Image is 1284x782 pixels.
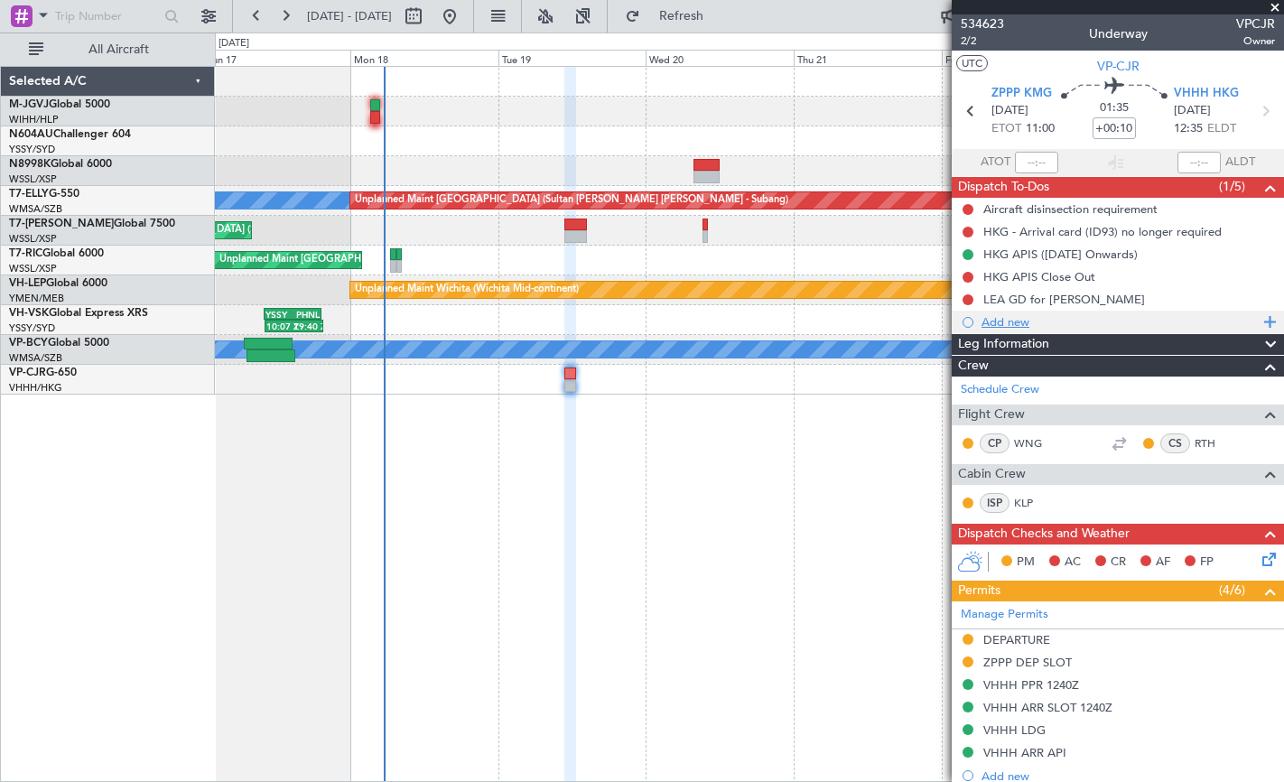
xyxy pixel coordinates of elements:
[9,202,62,216] a: WMSA/SZB
[307,8,392,24] span: [DATE] - [DATE]
[9,278,107,289] a: VH-LEPGlobal 6000
[9,99,49,110] span: M-JGVJ
[991,120,1021,138] span: ETOT
[9,189,79,200] a: T7-ELLYG-550
[9,189,49,200] span: T7-ELLY
[293,321,321,331] div: 19:40 Z
[9,219,175,229] a: T7-[PERSON_NAME]Global 7500
[958,177,1049,198] span: Dispatch To-Dos
[9,368,77,378] a: VP-CJRG-650
[983,700,1112,715] div: VHHH ARR SLOT 1240Z
[498,50,647,66] div: Tue 19
[958,581,1000,601] span: Permits
[1100,99,1129,117] span: 01:35
[20,35,196,64] button: All Aircraft
[219,247,444,274] div: Unplanned Maint [GEOGRAPHIC_DATA] (Seletar)
[9,351,62,365] a: WMSA/SZB
[9,99,110,110] a: M-JGVJGlobal 5000
[983,292,1145,307] div: LEA GD for [PERSON_NAME]
[9,262,57,275] a: WSSL/XSP
[1174,85,1239,103] span: VHHH HKG
[350,50,498,66] div: Mon 18
[55,3,159,30] input: Trip Number
[958,334,1049,355] span: Leg Information
[9,248,42,259] span: T7-RIC
[1236,14,1275,33] span: VPCJR
[203,50,351,66] div: Sun 17
[980,493,1010,513] div: ISP
[646,50,794,66] div: Wed 20
[617,2,725,31] button: Refresh
[1200,554,1214,572] span: FP
[961,381,1039,399] a: Schedule Crew
[1017,554,1035,572] span: PM
[980,433,1010,453] div: CP
[961,606,1048,624] a: Manage Permits
[983,247,1138,262] div: HKG APIS ([DATE] Onwards)
[9,129,53,140] span: N604AU
[983,201,1158,217] div: Aircraft disinsection requirement
[9,159,51,170] span: N8998K
[355,187,788,214] div: Unplanned Maint [GEOGRAPHIC_DATA] (Sultan [PERSON_NAME] [PERSON_NAME] - Subang)
[794,50,942,66] div: Thu 21
[958,524,1130,545] span: Dispatch Checks and Weather
[958,405,1025,425] span: Flight Crew
[355,276,579,303] div: Unplanned Maint Wichita (Wichita Mid-continent)
[956,55,988,71] button: UTC
[982,314,1259,330] div: Add new
[293,309,320,320] div: PHNL
[1015,152,1058,173] input: --:--
[9,232,57,246] a: WSSL/XSP
[1089,24,1148,43] div: Underway
[265,309,293,320] div: YSSY
[1174,120,1203,138] span: 12:35
[9,129,131,140] a: N604AUChallenger 604
[9,292,64,305] a: YMEN/MEB
[981,154,1010,172] span: ATOT
[942,50,1090,66] div: Fri 22
[1097,57,1140,76] span: VP-CJR
[1065,554,1081,572] span: AC
[47,43,191,56] span: All Aircraft
[1160,433,1190,453] div: CS
[1111,554,1126,572] span: CR
[991,85,1052,103] span: ZPPP KMG
[1156,554,1170,572] span: AF
[983,722,1046,738] div: VHHH LDG
[9,172,57,186] a: WSSL/XSP
[9,308,49,319] span: VH-VSK
[9,219,114,229] span: T7-[PERSON_NAME]
[983,677,1079,693] div: VHHH PPR 1240Z
[1236,33,1275,49] span: Owner
[1026,120,1055,138] span: 11:00
[1014,495,1055,511] a: KLP
[9,368,46,378] span: VP-CJR
[983,745,1066,760] div: VHHH ARR API
[1174,102,1211,120] span: [DATE]
[9,381,62,395] a: VHHH/HKG
[961,14,1004,33] span: 534623
[1219,177,1245,196] span: (1/5)
[9,113,59,126] a: WIHH/HLP
[983,655,1072,670] div: ZPPP DEP SLOT
[958,464,1026,485] span: Cabin Crew
[983,269,1095,284] div: HKG APIS Close Out
[961,33,1004,49] span: 2/2
[983,224,1222,239] div: HKG - Arrival card (ID93) no longer required
[219,36,249,51] div: [DATE]
[9,278,46,289] span: VH-LEP
[9,159,112,170] a: N8998KGlobal 6000
[9,321,55,335] a: YSSY/SYD
[266,321,294,331] div: 10:07 Z
[644,10,720,23] span: Refresh
[9,248,104,259] a: T7-RICGlobal 6000
[9,143,55,156] a: YSSY/SYD
[1195,435,1235,452] a: RTH
[1014,435,1055,452] a: WNG
[1219,581,1245,600] span: (4/6)
[9,308,148,319] a: VH-VSKGlobal Express XRS
[958,356,989,377] span: Crew
[991,102,1028,120] span: [DATE]
[9,338,48,349] span: VP-BCY
[9,338,109,349] a: VP-BCYGlobal 5000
